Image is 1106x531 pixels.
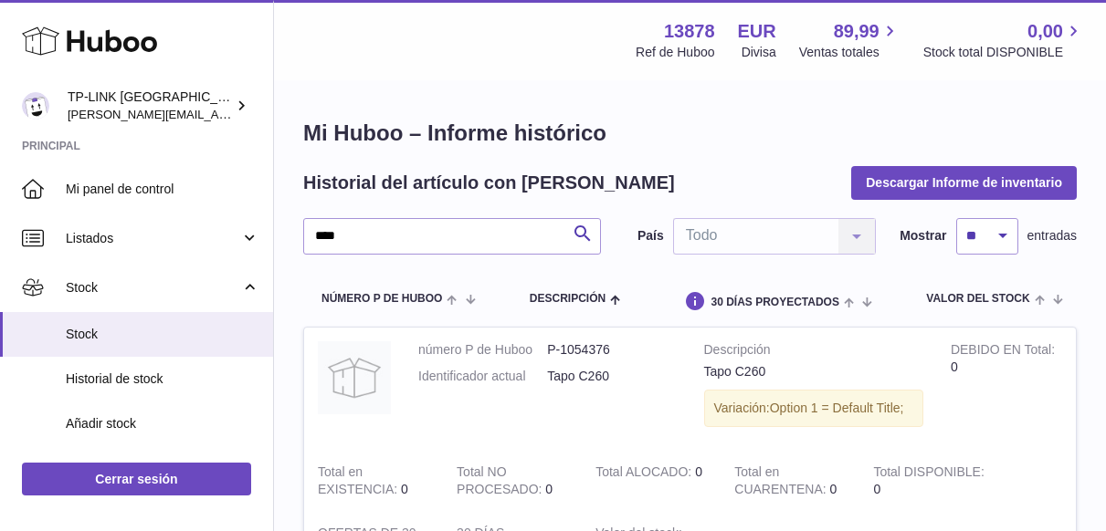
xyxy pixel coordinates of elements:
[418,341,547,359] dt: número P de Huboo
[851,166,1077,199] button: Descargar Informe de inventario
[68,107,366,121] span: [PERSON_NAME][EMAIL_ADDRESS][DOMAIN_NAME]
[923,19,1084,61] a: 0,00 Stock total DISPONIBLE
[704,363,923,380] div: Tapo C260
[66,415,259,432] span: Añadir stock
[951,342,1055,361] strong: DEBIDO EN Total
[530,293,606,305] span: Descripción
[799,44,901,61] span: Ventas totales
[859,450,998,512] td: 0
[595,464,695,484] strong: Total ALOCADO
[418,368,547,385] dt: Identificador actual
[303,171,675,195] h2: Historial del artículo con [PERSON_NAME]
[637,227,664,245] label: País
[926,293,1029,305] span: Valor del stock
[66,279,240,297] span: Stock
[834,19,880,44] span: 89,99
[547,368,676,385] dd: Tapo C260
[66,181,259,198] span: Mi panel de control
[66,370,259,388] span: Historial de stock
[321,293,442,305] span: número P de Huboo
[66,230,240,247] span: Listados
[457,464,545,501] strong: Total NO PROCESADO
[937,328,1076,450] td: 0
[704,341,923,363] strong: Descripción
[582,450,721,512] td: 0
[664,19,715,44] strong: 13878
[22,463,251,495] a: Cerrar sesión
[799,19,901,61] a: 89,99 Ventas totales
[1027,19,1063,44] span: 0,00
[318,464,401,501] strong: Total en EXISTENCIA
[742,44,776,61] div: Divisa
[636,44,714,61] div: Ref de Huboo
[923,44,1084,61] span: Stock total DISPONIBLE
[734,464,829,501] strong: Total en CUARENTENA
[68,88,232,123] div: TP-LINK [GEOGRAPHIC_DATA], SOCIEDAD LIMITADA
[318,341,391,414] img: product image
[738,19,776,44] strong: EUR
[1027,227,1077,245] span: entradas
[711,297,838,308] span: 30 DÍAS PROYECTADOS
[704,390,923,427] div: Variación:
[304,450,443,512] td: 0
[66,326,259,343] span: Stock
[873,464,984,484] strong: Total DISPONIBLE
[303,119,1077,148] h1: Mi Huboo – Informe histórico
[443,450,582,512] td: 0
[770,401,904,415] span: Option 1 = Default Title;
[22,92,49,120] img: celia.yan@tp-link.com
[830,482,837,496] span: 0
[547,341,676,359] dd: P-1054376
[900,227,946,245] label: Mostrar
